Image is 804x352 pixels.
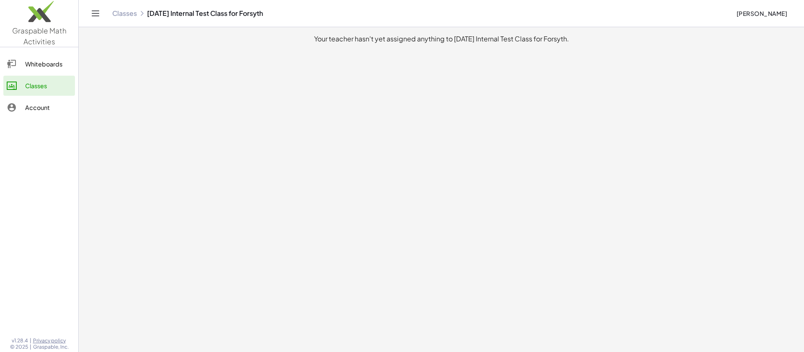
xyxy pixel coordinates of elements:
span: [PERSON_NAME] [736,10,787,17]
div: Account [25,102,72,112]
a: Classes [112,9,137,18]
div: Your teacher hasn't yet assigned anything to [DATE] Internal Test Class for Forsyth. [85,34,797,44]
div: Classes [25,81,72,91]
span: | [30,337,31,344]
a: Classes [3,76,75,96]
button: [PERSON_NAME] [729,6,794,21]
div: Whiteboards [25,59,72,69]
a: Whiteboards [3,54,75,74]
button: Toggle navigation [89,7,102,20]
a: Account [3,97,75,117]
span: | [30,344,31,350]
span: v1.28.4 [12,337,28,344]
a: Privacy policy [33,337,69,344]
span: Graspable, Inc. [33,344,69,350]
span: © 2025 [10,344,28,350]
span: Graspable Math Activities [12,26,67,46]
